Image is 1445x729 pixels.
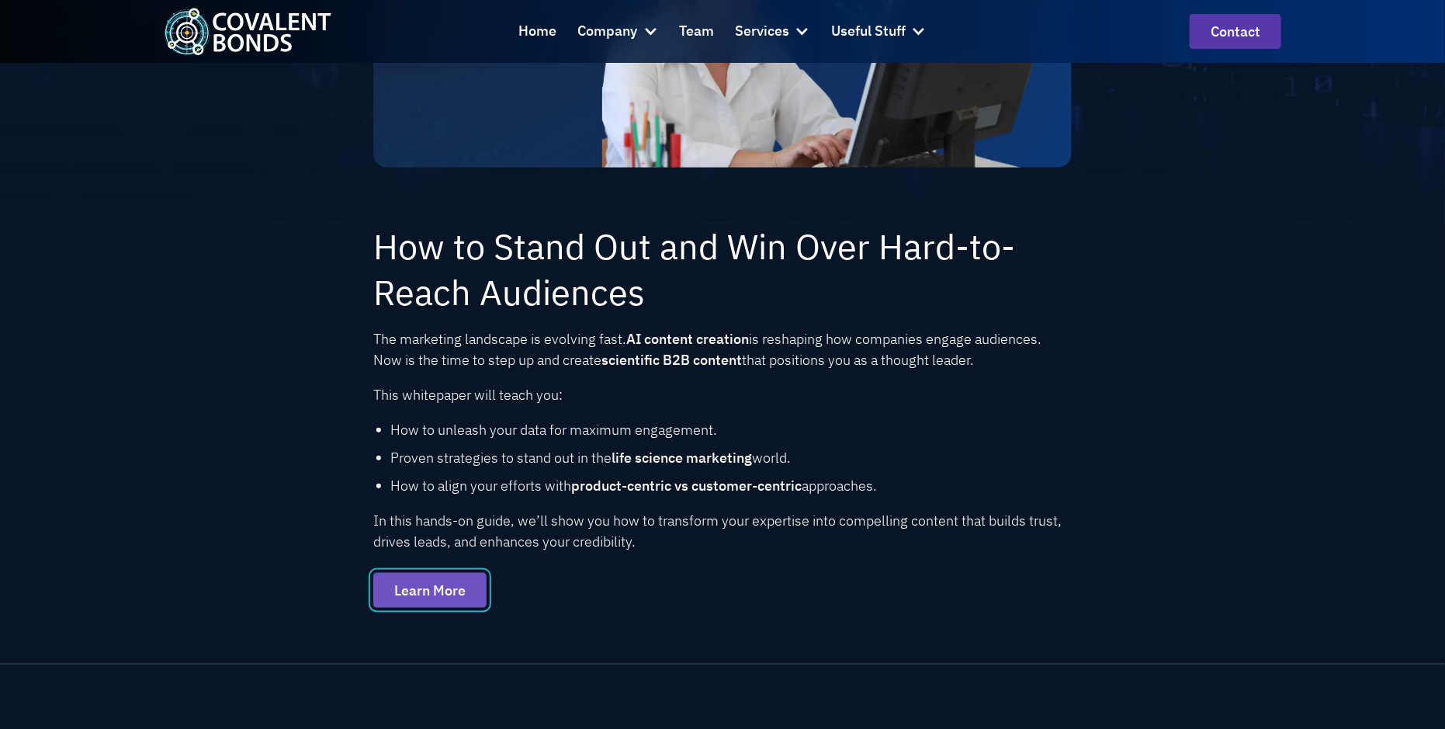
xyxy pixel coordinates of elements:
[831,20,906,43] div: Useful Stuff
[735,11,810,53] div: Services
[577,11,658,53] div: Company
[164,8,331,55] a: home
[1367,654,1445,729] iframe: Chat Widget
[735,20,789,43] div: Services
[373,384,1072,405] p: This whitepaper will teach you:
[518,11,556,53] a: Home
[373,328,1072,370] p: The marketing landscape is evolving fast. is reshaping how companies engage audiences. Now is the...
[164,8,331,55] img: Covalent Bonds White / Teal Logo
[1190,14,1281,49] a: contact
[601,351,742,369] strong: scientific B2B content
[391,419,1072,440] li: How to unleash your data for maximum engagement.
[518,20,556,43] div: Home
[831,11,927,53] div: Useful Stuff
[679,11,714,53] a: Team
[373,224,1072,314] h2: How to Stand Out and Win Over Hard-to-Reach Audiences
[572,477,802,495] strong: product-centric vs customer-centric
[577,20,637,43] div: Company
[373,510,1072,552] p: In this hands-on guide, we’ll show you how to transform your expertise into compelling content th...
[391,475,1072,496] li: How to align your efforts with approaches.
[391,447,1072,468] li: Proven strategies to stand out in the world.
[679,20,714,43] div: Team
[373,573,487,608] a: Learn More
[626,330,749,348] strong: AI content creation
[612,449,753,467] strong: life science marketing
